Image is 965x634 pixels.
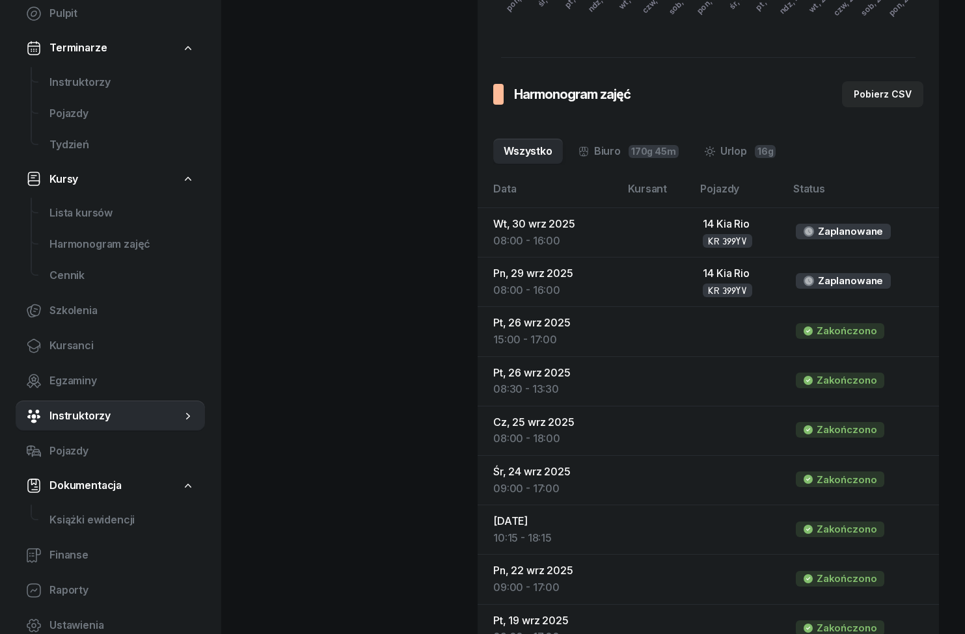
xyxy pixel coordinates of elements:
[49,337,195,354] span: Kursanci
[49,5,195,22] span: Pulpit
[49,408,182,425] span: Instruktorzy
[49,40,107,57] span: Terminarze
[16,295,205,326] a: Szkolenia
[39,198,205,229] a: Lista kursów
[49,547,195,564] span: Finanse
[694,139,787,165] a: Urlop
[817,471,877,488] div: Zakończono
[39,98,205,129] a: Pojazdy
[39,129,205,161] a: Tydzień
[49,373,195,390] span: Egzaminy
[16,540,205,571] a: Finanse
[817,521,877,538] div: Zakończono
[478,180,620,208] th: Data
[16,33,205,63] a: Terminarze
[478,307,620,356] td: Pt, 26 wrz 2025
[16,365,205,397] a: Egzaminy
[493,481,610,497] div: 09:00 - 17:00
[493,530,610,547] div: 10:15 - 18:15
[493,381,610,398] div: 08:30 - 13:30
[692,180,785,208] th: Pojazdy
[49,74,195,91] span: Instruktorzy
[49,302,195,319] span: Szkolenia
[49,137,195,153] span: Tydzień
[708,235,747,246] div: KR 399YV
[49,443,195,460] span: Pojazdy
[49,205,195,222] span: Lista kursów
[818,223,883,240] div: Zaplanowane
[39,505,205,536] a: Książki ewidencji
[703,216,775,233] div: 14 Kia Rio
[785,180,939,208] th: Status
[39,67,205,98] a: Instruktorzy
[478,258,620,307] td: Pn, 29 wrz 2025
[49,105,195,122] span: Pojazdy
[493,430,610,447] div: 08:00 - 18:00
[493,139,563,165] a: Wszystko
[493,233,610,250] div: 08:00 - 16:00
[493,579,610,596] div: 09:00 - 17:00
[16,165,205,194] a: Kursy
[49,171,78,188] span: Kursy
[817,421,877,438] div: Zakończono
[568,139,689,165] a: Biuro
[16,471,205,501] a: Dokumentacja
[703,265,775,282] div: 14 Kia Rio
[16,330,205,362] a: Kursanci
[478,406,620,455] td: Cz, 25 wrz 2025
[49,477,122,494] span: Dokumentacja
[854,86,912,102] div: Pobierz CSV
[16,436,205,467] a: Pojazdy
[493,332,610,349] div: 15:00 - 17:00
[493,282,610,299] div: 08:00 - 16:00
[49,617,195,634] span: Ustawienia
[817,372,877,389] div: Zakończono
[514,84,631,105] h3: Harmonogram zajęć
[16,401,205,432] a: Instruktorzy
[755,145,776,158] span: 16g
[817,323,877,339] div: Zakończono
[49,236,195,253] span: Harmonogram zajęć
[818,272,883,289] div: Zaplanowane
[49,512,195,529] span: Książki ewidencji
[478,208,620,258] td: Wt, 30 wrz 2025
[49,582,195,599] span: Raporty
[817,570,877,587] div: Zakończono
[620,180,692,208] th: Kursant
[629,145,679,158] span: 170g 45m
[708,285,747,296] div: KR 399YV
[842,81,923,107] button: Pobierz CSV
[478,555,620,604] td: Pn, 22 wrz 2025
[49,267,195,284] span: Cennik
[39,229,205,260] a: Harmonogram zajęć
[478,356,620,406] td: Pt, 26 wrz 2025
[39,260,205,291] a: Cennik
[478,456,620,505] td: Śr, 24 wrz 2025
[478,505,620,555] td: [DATE]
[16,575,205,606] a: Raporty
